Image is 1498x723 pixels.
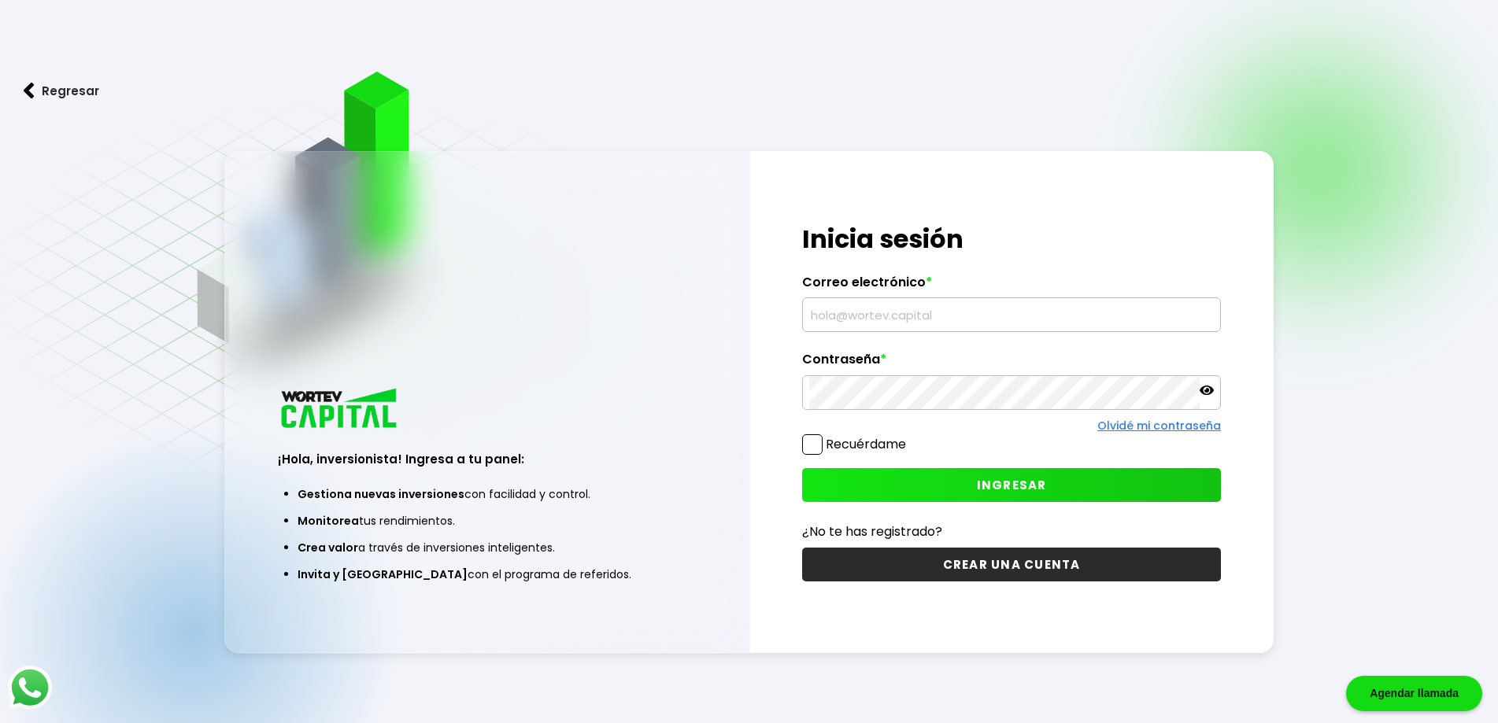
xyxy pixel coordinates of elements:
[298,481,677,507] li: con facilidad y control.
[24,83,35,99] img: flecha izquierda
[298,486,464,502] span: Gestiona nuevas inversiones
[809,298,1214,331] input: hola@wortev.capital
[1346,676,1482,711] div: Agendar llamada
[298,566,468,582] span: Invita y [GEOGRAPHIC_DATA]
[298,513,359,529] span: Monitorea
[1097,418,1221,433] a: Olvidé mi contraseña
[826,435,906,453] label: Recuérdame
[802,522,1221,581] a: ¿No te has registrado?CREAR UNA CUENTA
[278,386,402,433] img: logo_wortev_capital
[298,561,677,588] li: con el programa de referidos.
[802,468,1221,502] button: INGRESAR
[802,352,1221,375] label: Contraseña
[298,534,677,561] li: a través de inversiones inteligentes.
[278,450,697,468] h3: ¡Hola, inversionista! Ingresa a tu panel:
[298,540,358,555] span: Crea valor
[8,666,52,710] img: logos_whatsapp-icon.242b2217.svg
[802,522,1221,541] p: ¿No te has registrado?
[802,275,1221,298] label: Correo electrónico
[802,548,1221,581] button: CREAR UNA CUENTA
[802,220,1221,258] h1: Inicia sesión
[977,477,1047,493] span: INGRESAR
[298,507,677,534] li: tus rendimientos.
